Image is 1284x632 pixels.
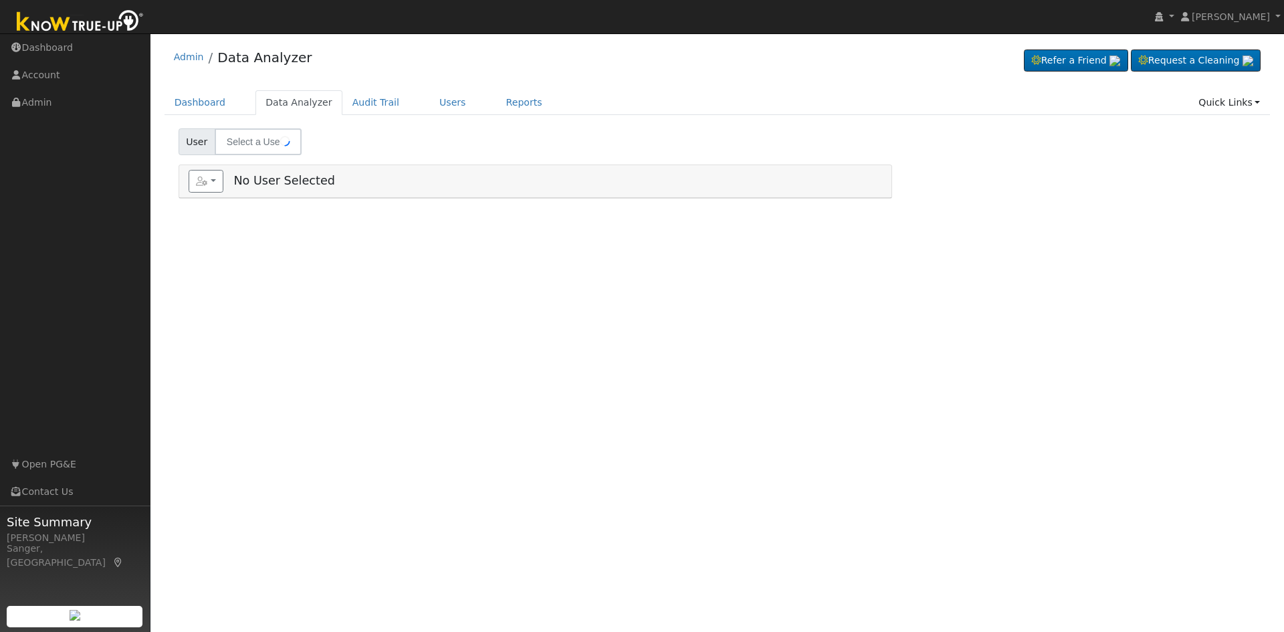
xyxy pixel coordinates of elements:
[189,170,882,193] h5: No User Selected
[215,128,302,155] input: Select a User
[70,610,80,621] img: retrieve
[496,90,552,115] a: Reports
[7,542,143,570] div: Sanger, [GEOGRAPHIC_DATA]
[342,90,409,115] a: Audit Trail
[179,128,215,155] span: User
[1188,90,1270,115] a: Quick Links
[1109,56,1120,66] img: retrieve
[1192,11,1270,22] span: [PERSON_NAME]
[165,90,236,115] a: Dashboard
[112,557,124,568] a: Map
[1243,56,1253,66] img: retrieve
[255,90,342,115] a: Data Analyzer
[1131,49,1261,72] a: Request a Cleaning
[7,531,143,545] div: [PERSON_NAME]
[10,7,150,37] img: Know True-Up
[1024,49,1128,72] a: Refer a Friend
[174,51,204,62] a: Admin
[429,90,476,115] a: Users
[7,513,143,531] span: Site Summary
[217,49,312,66] a: Data Analyzer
